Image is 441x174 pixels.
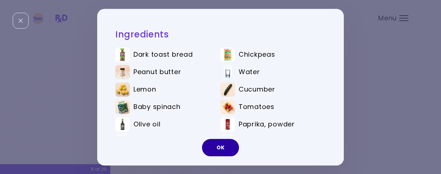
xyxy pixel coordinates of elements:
span: Cucumber [239,85,275,93]
span: Peanut butter [133,68,181,76]
span: Baby spinach [133,103,181,111]
h2: Ingredients [115,29,326,40]
span: Dark toast bread [133,50,193,58]
span: Water [239,68,260,76]
span: Tomatoes [239,103,275,111]
span: Paprika, powder [239,120,295,128]
span: Chickpeas [239,50,275,58]
span: Olive oil [133,120,160,128]
span: Lemon [133,85,156,93]
div: Close [13,13,29,29]
button: OK [202,139,239,156]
